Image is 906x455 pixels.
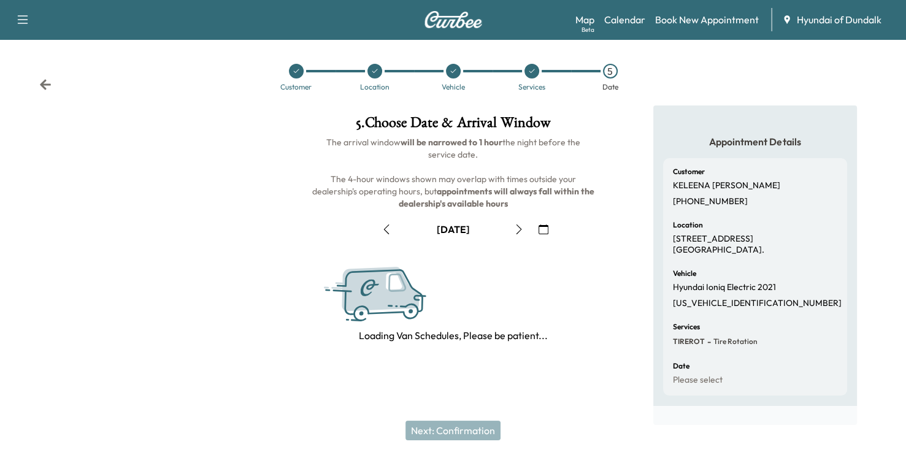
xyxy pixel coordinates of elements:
[673,362,689,370] h6: Date
[673,270,696,277] h6: Vehicle
[673,168,705,175] h6: Customer
[400,137,502,148] b: will be narrowed to 1 hour
[312,115,594,136] h1: 5 . Choose Date & Arrival Window
[663,135,847,148] h5: Appointment Details
[518,83,545,91] div: Services
[582,25,594,34] div: Beta
[673,180,780,191] p: KELEENA [PERSON_NAME]
[312,137,596,209] span: The arrival window the night before the service date. The 4-hour windows shown may overlap with t...
[705,335,711,348] span: -
[320,259,464,333] img: Curbee Service.svg
[436,223,469,236] div: [DATE]
[797,12,881,27] span: Hyundai of Dundalk
[673,221,703,229] h6: Location
[398,186,596,209] b: appointments will always fall within the dealership's available hours
[673,282,776,293] p: Hyundai Ioniq Electric 2021
[442,83,465,91] div: Vehicle
[280,83,312,91] div: Customer
[39,78,52,91] div: Back
[673,298,842,309] p: [US_VEHICLE_IDENTIFICATION_NUMBER]
[673,337,705,346] span: TIREROT
[673,323,700,331] h6: Services
[673,196,748,207] p: [PHONE_NUMBER]
[358,328,547,343] p: Loading Van Schedules, Please be patient...
[655,12,759,27] a: Book New Appointment
[673,375,723,386] p: Please select
[604,12,645,27] a: Calendar
[424,11,483,28] img: Curbee Logo
[603,64,618,78] div: 5
[673,234,837,255] p: [STREET_ADDRESS] [GEOGRAPHIC_DATA].
[602,83,618,91] div: Date
[575,12,594,27] a: MapBeta
[360,83,390,91] div: Location
[711,337,758,346] span: Tire Rotation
